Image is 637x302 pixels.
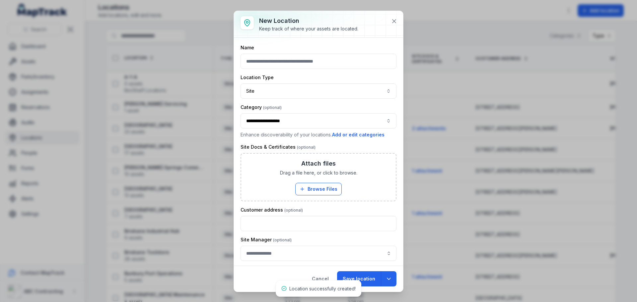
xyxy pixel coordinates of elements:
[280,170,357,176] span: Drag a file here, or click to browse.
[241,207,303,213] label: Customer address
[241,131,396,138] p: Enhance discoverability of your locations.
[241,236,292,243] label: Site Manager
[337,271,381,286] button: Save location
[241,144,316,150] label: Site Docs & Certificates
[259,25,358,32] div: Keep track of where your assets are located.
[241,44,254,51] label: Name
[295,183,342,195] button: Browse Files
[241,104,282,111] label: Category
[306,271,334,286] button: Cancel
[241,74,274,81] label: Location Type
[241,246,396,261] input: location-add:cf[5e46382d-f712-41fb-848f-a7473c324c31]-label
[241,83,396,99] button: Site
[289,286,356,291] span: Location successfully created!
[332,131,385,138] button: Add or edit categories
[301,159,336,168] h3: Attach files
[259,16,358,25] h3: New location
